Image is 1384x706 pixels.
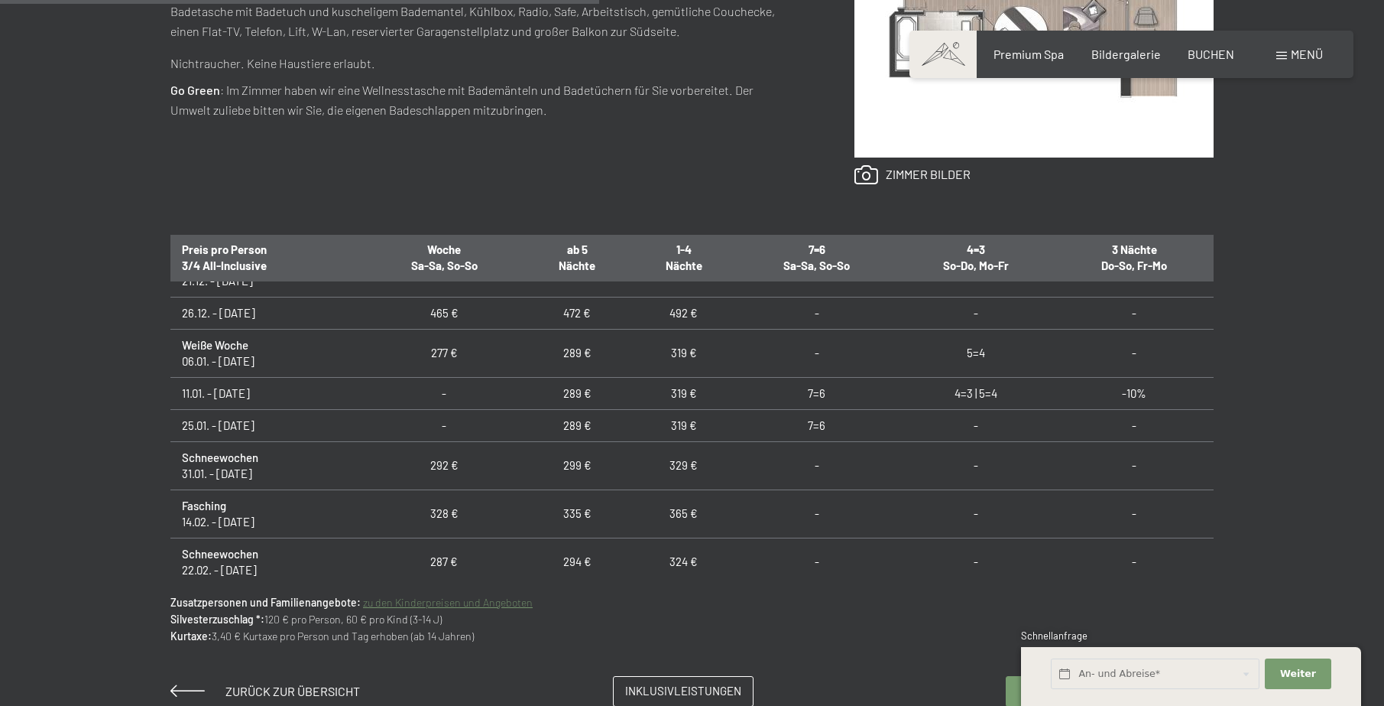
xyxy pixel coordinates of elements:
[365,377,524,409] td: -
[737,409,896,441] td: 7=6
[170,684,360,698] a: Zurück zur Übersicht
[524,409,630,441] td: 289 €
[896,297,1055,329] td: -
[1055,441,1214,490] td: -
[896,329,1055,377] td: 5=4
[896,377,1055,409] td: 4=3 | 5=4
[170,594,1214,646] p: 120 € pro Person, 60 € pro Kind (3-14 J) 3,40 € Kurtaxe pro Person und Tag erhoben (ab 14 Jahren)
[737,538,896,586] td: -
[1006,677,1100,706] a: Anfragen
[524,329,630,377] td: 289 €
[170,297,365,329] td: 26.12. - [DATE]
[1055,297,1214,329] td: -
[630,233,737,281] th: 1-4 Nächte
[365,329,524,377] td: 277 €
[170,630,212,643] strong: Kurtaxe:
[170,329,365,377] td: 06.01. - [DATE]
[365,297,524,329] td: 465 €
[170,377,365,409] td: 11.01. - [DATE]
[524,297,630,329] td: 472 €
[524,233,630,281] th: ab 5 Nächte
[170,441,365,490] td: 31.01. - [DATE]
[737,329,896,377] td: -
[524,490,630,538] td: 335 €
[365,409,524,441] td: -
[170,409,365,441] td: 25.01. - [DATE]
[737,297,896,329] td: -
[630,490,737,538] td: 365 €
[630,441,737,490] td: 329 €
[630,329,737,377] td: 319 €
[225,684,360,698] span: Zurück zur Übersicht
[1188,47,1234,61] a: BUCHEN
[170,80,793,119] p: : Im Zimmer haben wir eine Wellnesstasche mit Bademänteln und Badetüchern für Sie vorbereitet. De...
[1055,409,1214,441] td: -
[524,377,630,409] td: 289 €
[524,441,630,490] td: 299 €
[170,596,361,609] strong: Zusatzpersonen und Familienangebote:
[630,538,737,586] td: 324 €
[365,490,524,538] td: 328 €
[896,409,1055,441] td: -
[630,297,737,329] td: 492 €
[1021,630,1087,642] span: Schnellanfrage
[630,409,737,441] td: 319 €
[182,338,248,352] strong: Weiße Woche
[170,83,220,97] strong: Go Green
[993,47,1064,61] a: Premium Spa
[365,233,524,281] th: Woche Sa-Sa, So-So
[737,441,896,490] td: -
[365,538,524,586] td: 287 €
[365,441,524,490] td: 292 €
[896,490,1055,538] td: -
[363,596,533,609] a: zu den Kinderpreisen und Angeboten
[1265,659,1331,690] button: Weiter
[1291,47,1323,61] span: Menü
[524,538,630,586] td: 294 €
[737,233,896,281] th: 7=6 Sa-Sa, So-So
[1055,538,1214,586] td: -
[737,377,896,409] td: 7=6
[614,677,753,706] a: Inklusivleistungen
[182,451,258,464] strong: Schneewochen
[170,490,365,538] td: 14.02. - [DATE]
[625,683,741,699] span: Inklusivleistungen
[182,499,226,512] strong: Fasching
[896,233,1055,281] th: 4=3 So-Do, Mo-Fr
[896,441,1055,490] td: -
[1055,377,1214,409] td: -10%
[170,613,264,626] strong: Silvesterzuschlag *:
[1055,329,1214,377] td: -
[630,377,737,409] td: 319 €
[170,233,365,281] th: Preis pro Person 3/4 All-Inclusive
[182,547,258,561] strong: Schneewochen
[896,538,1055,586] td: -
[170,54,793,73] p: Nichtraucher. Keine Haustiere erlaubt.
[1055,490,1214,538] td: -
[737,490,896,538] td: -
[1055,233,1214,281] th: 3 Nächte Do-So, Fr-Mo
[1280,667,1316,681] span: Weiter
[170,538,365,586] td: 22.02. - [DATE]
[1091,47,1161,61] a: Bildergalerie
